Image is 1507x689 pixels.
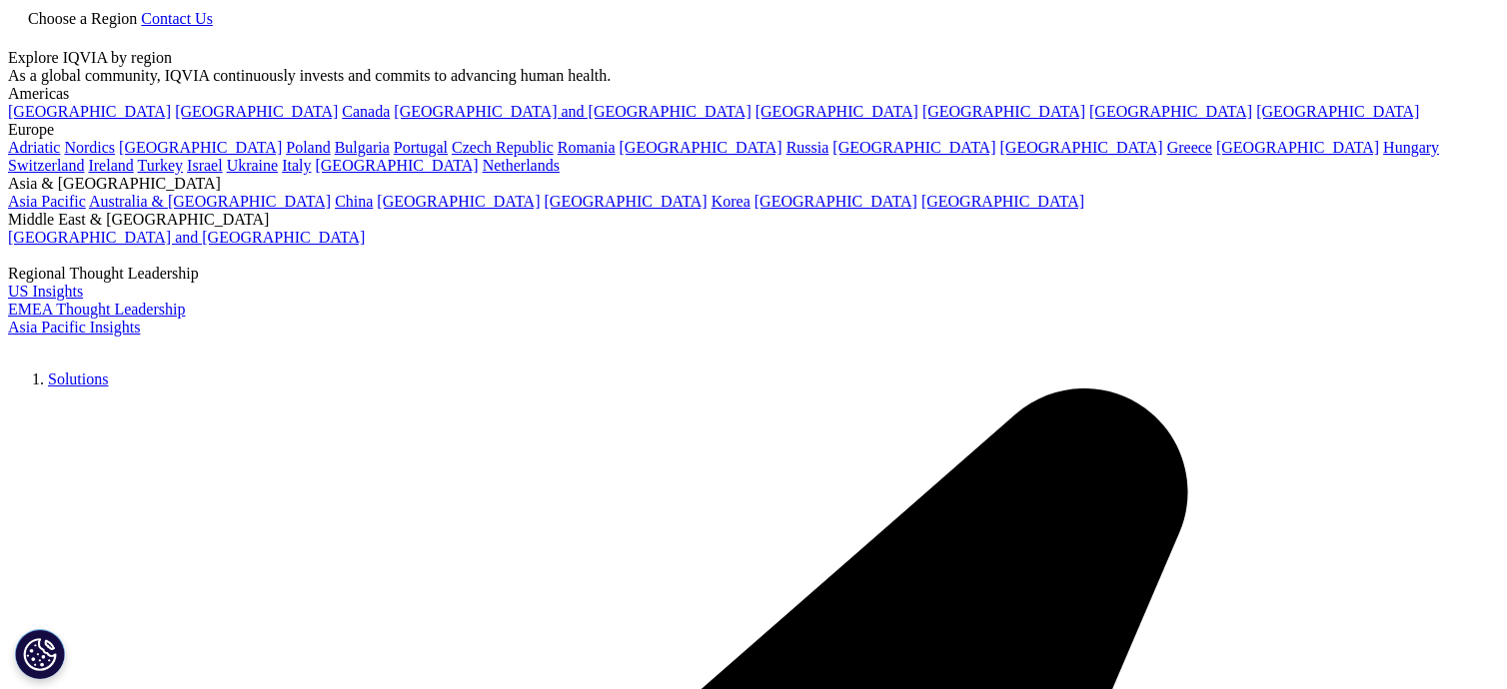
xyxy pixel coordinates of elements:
a: Greece [1167,139,1212,156]
a: [GEOGRAPHIC_DATA] [921,193,1084,210]
a: Switzerland [8,157,84,174]
a: Czech Republic [452,139,554,156]
a: Solutions [48,370,108,387]
a: [GEOGRAPHIC_DATA] [1216,139,1379,156]
a: Hungary [1383,139,1439,156]
a: Ireland [88,157,133,174]
a: [GEOGRAPHIC_DATA] [8,103,171,120]
a: [GEOGRAPHIC_DATA] and [GEOGRAPHIC_DATA] [8,229,365,246]
a: [GEOGRAPHIC_DATA] [620,139,782,156]
a: [GEOGRAPHIC_DATA] [1256,103,1419,120]
a: Portugal [394,139,448,156]
a: [GEOGRAPHIC_DATA] [754,193,917,210]
a: [GEOGRAPHIC_DATA] [1000,139,1163,156]
a: [GEOGRAPHIC_DATA] [832,139,995,156]
a: Korea [712,193,751,210]
a: Netherlands [483,157,560,174]
button: Cookies Settings [15,629,65,679]
a: Canada [342,103,390,120]
a: Turkey [137,157,183,174]
a: [GEOGRAPHIC_DATA] [119,139,282,156]
div: Americas [8,85,1499,103]
a: Italy [282,157,311,174]
a: Ukraine [227,157,279,174]
a: [GEOGRAPHIC_DATA] [315,157,478,174]
div: Regional Thought Leadership [8,265,1499,283]
div: Asia & [GEOGRAPHIC_DATA] [8,175,1499,193]
a: [GEOGRAPHIC_DATA] [377,193,540,210]
div: As a global community, IQVIA continuously invests and commits to advancing human health. [8,67,1499,85]
a: [GEOGRAPHIC_DATA] [1089,103,1252,120]
a: Israel [187,157,223,174]
a: Asia Pacific Insights [8,319,140,336]
a: Australia & [GEOGRAPHIC_DATA] [89,193,331,210]
a: China [335,193,373,210]
a: Poland [286,139,330,156]
div: Middle East & [GEOGRAPHIC_DATA] [8,211,1499,229]
a: [GEOGRAPHIC_DATA] [922,103,1085,120]
a: Asia Pacific [8,193,86,210]
span: Choose a Region [28,10,137,27]
a: Adriatic [8,139,60,156]
a: Romania [558,139,616,156]
a: Contact Us [141,10,213,27]
a: Nordics [64,139,115,156]
a: [GEOGRAPHIC_DATA] [545,193,708,210]
div: Explore IQVIA by region [8,49,1499,67]
a: [GEOGRAPHIC_DATA] [175,103,338,120]
a: EMEA Thought Leadership [8,301,185,318]
a: US Insights [8,283,83,300]
a: [GEOGRAPHIC_DATA] [755,103,918,120]
a: [GEOGRAPHIC_DATA] and [GEOGRAPHIC_DATA] [394,103,751,120]
a: Russia [786,139,829,156]
div: Europe [8,121,1499,139]
a: Bulgaria [335,139,390,156]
